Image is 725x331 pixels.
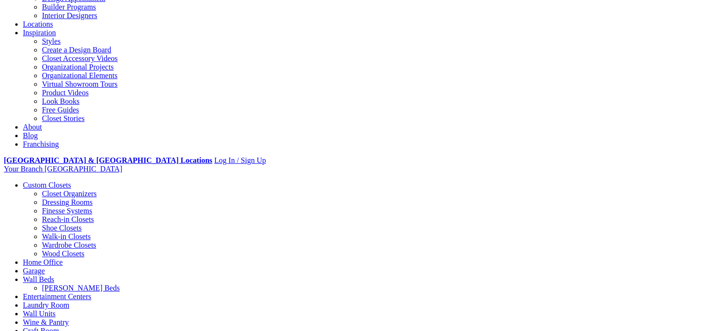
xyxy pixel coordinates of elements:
[42,232,91,241] a: Walk-in Closets
[23,131,38,140] a: Blog
[23,29,56,37] a: Inspiration
[42,190,97,198] a: Closet Organizers
[42,198,92,206] a: Dressing Rooms
[42,114,84,122] a: Closet Stories
[23,267,45,275] a: Garage
[42,241,96,249] a: Wardrobe Closets
[214,156,265,164] a: Log In / Sign Up
[23,292,92,301] a: Entertainment Centers
[42,224,82,232] a: Shoe Closets
[23,181,71,189] a: Custom Closets
[23,318,69,326] a: Wine & Pantry
[23,275,54,283] a: Wall Beds
[23,301,69,309] a: Laundry Room
[42,250,84,258] a: Wood Closets
[42,71,117,80] a: Organizational Elements
[42,46,111,54] a: Create a Design Board
[42,54,118,62] a: Closet Accessory Videos
[23,140,59,148] a: Franchising
[42,284,120,292] a: [PERSON_NAME] Beds
[42,207,92,215] a: Finesse Systems
[42,97,80,105] a: Look Books
[4,165,42,173] span: Your Branch
[42,89,89,97] a: Product Videos
[4,165,123,173] a: Your Branch [GEOGRAPHIC_DATA]
[23,258,63,266] a: Home Office
[42,106,79,114] a: Free Guides
[42,63,113,71] a: Organizational Projects
[42,215,94,223] a: Reach-in Closets
[23,310,55,318] a: Wall Units
[42,3,96,11] a: Builder Programs
[23,123,42,131] a: About
[23,20,53,28] a: Locations
[44,165,122,173] span: [GEOGRAPHIC_DATA]
[4,156,212,164] a: [GEOGRAPHIC_DATA] & [GEOGRAPHIC_DATA] Locations
[42,37,61,45] a: Styles
[42,11,97,20] a: Interior Designers
[42,80,118,88] a: Virtual Showroom Tours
